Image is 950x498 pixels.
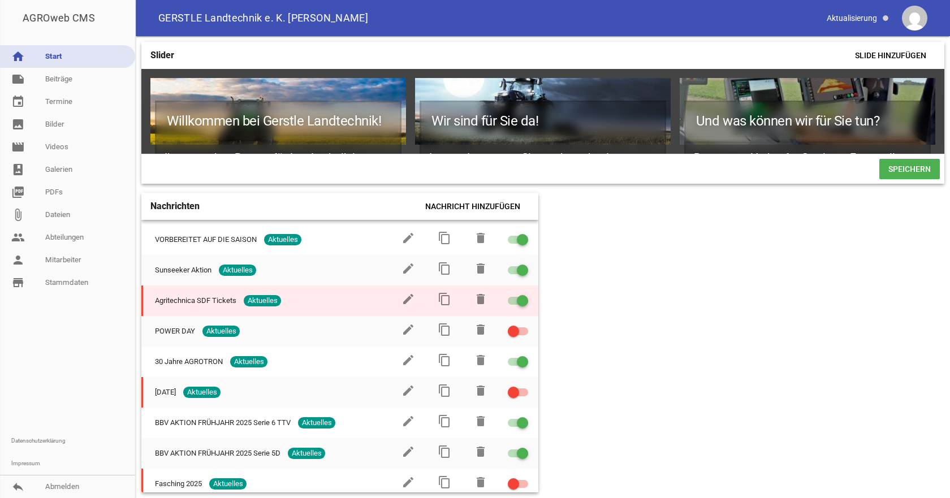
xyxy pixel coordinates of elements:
[401,452,415,460] a: edit
[438,445,451,458] i: content_copy
[401,482,415,491] a: edit
[879,159,940,179] span: Speichern
[438,384,451,397] i: content_copy
[11,253,25,267] i: person
[420,101,666,141] h1: Wir sind für Sie da!
[11,50,25,63] i: home
[155,417,291,428] span: BBV AKTION FRÜHJAHR 2025 Serie 6 TTV
[401,421,415,430] a: edit
[155,265,211,276] span: Sunseeker Aktion
[474,384,487,397] i: delete
[264,234,301,245] span: Aktuelles
[209,478,247,490] span: Aktuelles
[401,299,415,308] a: edit
[416,196,529,216] span: Nachricht hinzufügen
[684,141,931,175] h2: Beratung – Verkauf – Service – Ersatzteile
[401,391,415,399] a: edit
[230,356,267,367] span: Aktuelles
[401,323,415,336] i: edit
[150,197,200,215] h4: Nachrichten
[474,231,487,245] i: delete
[150,46,174,64] h4: Slider
[401,475,415,489] i: edit
[11,231,25,244] i: people
[11,276,25,289] i: store_mall_directory
[11,95,25,109] i: event
[155,387,176,398] span: [DATE]
[11,480,25,493] i: reply
[155,326,195,337] span: POWER DAY
[219,265,256,276] span: Aktuelles
[401,353,415,367] i: edit
[438,475,451,489] i: content_copy
[155,478,202,490] span: Fasching 2025
[438,231,451,245] i: content_copy
[401,384,415,397] i: edit
[155,356,223,367] span: 30 Jahre AGROTRON
[438,292,451,306] i: content_copy
[438,353,451,367] i: content_copy
[155,295,236,306] span: Agritechnica SDF Tickets
[155,101,401,141] h1: Willkommen bei Gerstle Landtechnik!
[401,238,415,246] a: edit
[158,13,368,23] span: GERSTLE Landtechnik e. K. [PERSON_NAME]
[474,445,487,458] i: delete
[401,445,415,458] i: edit
[155,234,257,245] span: VORBEREITET AUF DIE SAISON
[401,292,415,306] i: edit
[11,140,25,154] i: movie
[401,414,415,428] i: edit
[298,417,335,428] span: Aktuelles
[420,141,666,175] h2: Immer dann, wenn Sie uns brauchen!
[401,269,415,277] a: edit
[684,101,931,141] h1: Und was können wir für Sie tun?
[438,414,451,428] i: content_copy
[401,262,415,275] i: edit
[846,45,935,66] span: Slide hinzufügen
[11,72,25,86] i: note
[474,353,487,367] i: delete
[438,323,451,336] i: content_copy
[474,262,487,275] i: delete
[438,262,451,275] i: content_copy
[244,295,281,306] span: Aktuelles
[474,323,487,336] i: delete
[202,326,240,337] span: Aktuelles
[11,208,25,222] i: attach_file
[155,141,401,188] h2: Ihrem starken Partner für Landtechnik im [GEOGRAPHIC_DATA]!
[11,163,25,176] i: photo_album
[401,231,415,245] i: edit
[11,118,25,131] i: image
[401,330,415,338] a: edit
[288,448,325,459] span: Aktuelles
[183,387,221,398] span: Aktuelles
[474,292,487,306] i: delete
[155,448,280,459] span: BBV AKTION FRÜHJAHR 2025 Serie 5D
[401,360,415,369] a: edit
[474,414,487,428] i: delete
[474,475,487,489] i: delete
[11,185,25,199] i: picture_as_pdf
